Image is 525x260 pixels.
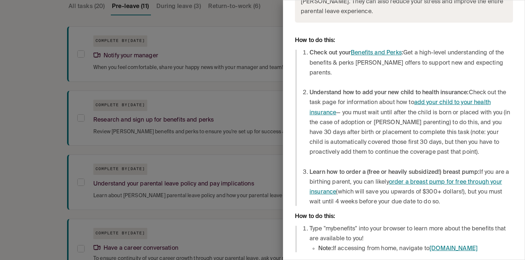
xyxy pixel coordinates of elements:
[310,179,502,195] a: order a breast pump for free through your insurance
[310,224,513,254] li: Type "mybenefits" into your browser to learn more about the benefits that are available to you!
[310,100,491,115] a: add your child to your health insurance
[310,168,513,207] li: If you are a birthing parent, you can likely (which will save you upwards of $300+ dollars!), but...
[318,246,333,252] strong: Note:
[310,169,479,175] strong: Learn how to order a (free or heavily subsidized!) breast pump:
[351,50,402,56] a: Benefits and Perks
[295,213,513,220] h6: How to do this:
[429,246,478,252] a: [DOMAIN_NAME]
[318,244,513,254] li: If accessing from home, navigate to
[310,90,469,96] strong: Understand how to add your new child to health insurance:
[310,48,513,78] li: Get a high-level understanding of the benefits & perks [PERSON_NAME] offers to support new and ex...
[310,50,403,56] strong: Check out your :
[310,88,513,157] li: Check out the task page for information about how to — you must wait until after the child is bor...
[295,37,513,44] h6: How to do this:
